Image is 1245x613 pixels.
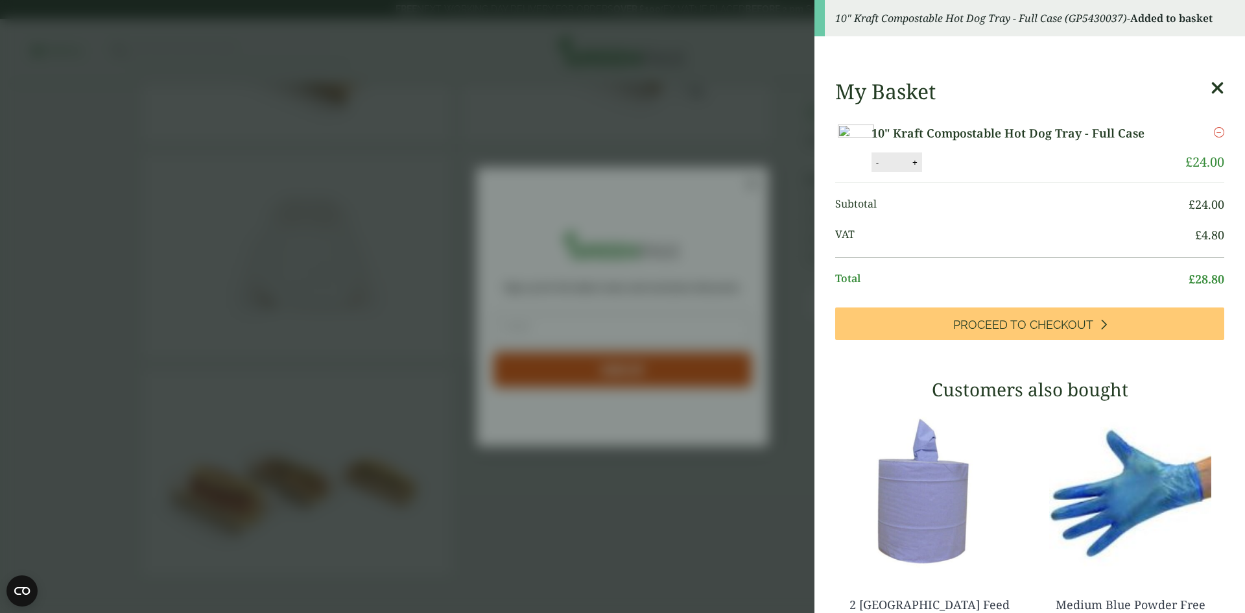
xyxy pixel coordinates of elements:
[908,157,921,168] button: +
[953,318,1093,332] span: Proceed to Checkout
[1195,227,1202,243] span: £
[1189,197,1224,212] bdi: 24.00
[1189,271,1195,287] span: £
[872,157,883,168] button: -
[1189,271,1224,287] bdi: 28.80
[835,307,1224,340] a: Proceed to Checkout
[835,226,1195,244] span: VAT
[6,575,38,607] button: Open CMP widget
[1185,153,1192,171] span: £
[835,379,1224,401] h3: Customers also bought
[835,196,1189,213] span: Subtotal
[1036,410,1224,572] img: 4130015J-Blue-Vinyl-Powder-Free-Gloves-Medium
[835,79,936,104] h2: My Basket
[835,270,1189,288] span: Total
[871,125,1165,142] a: 10" Kraft Compostable Hot Dog Tray - Full Case
[1185,153,1224,171] bdi: 24.00
[1189,197,1195,212] span: £
[1130,11,1213,25] strong: Added to basket
[835,11,1127,25] em: 10" Kraft Compostable Hot Dog Tray - Full Case (GP5430037)
[835,410,1023,572] img: 3630017-2-Ply-Blue-Centre-Feed-104m
[1195,227,1224,243] bdi: 4.80
[1214,125,1224,140] a: Remove this item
